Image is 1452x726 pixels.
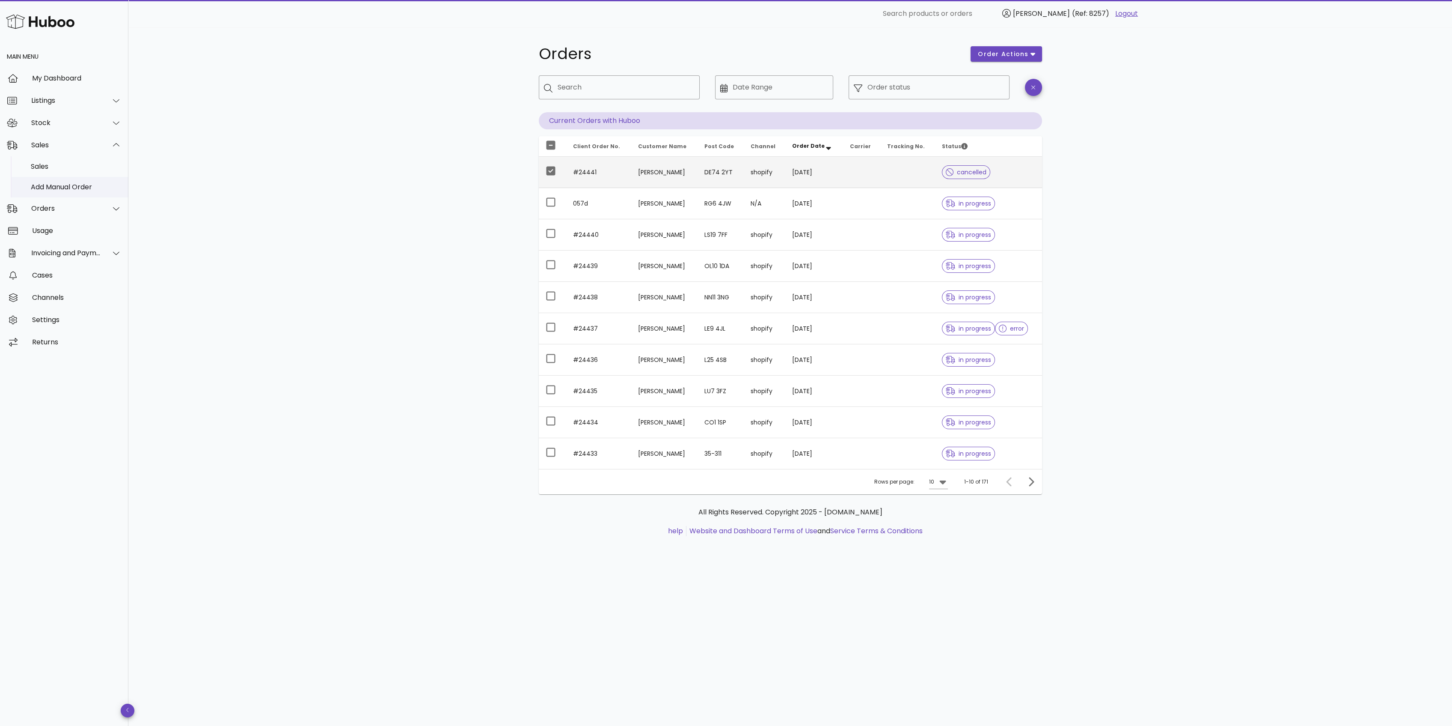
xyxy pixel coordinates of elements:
[31,141,101,149] div: Sales
[785,282,843,313] td: [DATE]
[751,143,775,150] span: Channel
[744,344,785,376] td: shopify
[880,136,935,157] th: Tracking No.
[946,388,991,394] span: in progress
[785,157,843,188] td: [DATE]
[698,251,744,282] td: OL10 1DA
[785,219,843,251] td: [DATE]
[698,407,744,438] td: CO1 1SP
[830,526,923,536] a: Service Terms & Conditions
[946,169,986,175] span: cancelled
[946,200,991,206] span: in progress
[744,157,785,188] td: shopify
[566,157,631,188] td: #24441
[942,143,968,150] span: Status
[698,344,744,376] td: L25 4SB
[977,50,1029,59] span: order actions
[887,143,925,150] span: Tracking No.
[539,112,1042,129] p: Current Orders with Huboo
[785,136,843,157] th: Order Date: Sorted descending. Activate to remove sorting.
[631,438,698,469] td: [PERSON_NAME]
[689,526,817,536] a: Website and Dashboard Terms of Use
[698,376,744,407] td: LU7 3FZ
[6,12,74,31] img: Huboo Logo
[946,357,991,363] span: in progress
[32,338,122,346] div: Returns
[971,46,1042,62] button: order actions
[631,282,698,313] td: [PERSON_NAME]
[631,313,698,344] td: [PERSON_NAME]
[631,136,698,157] th: Customer Name
[698,219,744,251] td: LS19 7FF
[946,419,991,425] span: in progress
[631,188,698,219] td: [PERSON_NAME]
[946,263,991,269] span: in progress
[946,451,991,457] span: in progress
[631,157,698,188] td: [PERSON_NAME]
[744,188,785,219] td: N/A
[1013,9,1070,18] span: [PERSON_NAME]
[566,344,631,376] td: #24436
[843,136,880,157] th: Carrier
[698,438,744,469] td: 35-311
[744,282,785,313] td: shopify
[686,526,923,536] li: and
[744,313,785,344] td: shopify
[744,219,785,251] td: shopify
[1023,474,1039,490] button: Next page
[999,326,1024,332] span: error
[668,526,683,536] a: help
[32,227,122,235] div: Usage
[31,183,122,191] div: Add Manual Order
[32,293,122,302] div: Channels
[792,142,825,149] span: Order Date
[32,271,122,279] div: Cases
[946,326,991,332] span: in progress
[631,251,698,282] td: [PERSON_NAME]
[929,475,948,489] div: 10Rows per page:
[785,188,843,219] td: [DATE]
[935,136,1042,157] th: Status
[744,251,785,282] td: shopify
[573,143,620,150] span: Client Order No.
[566,376,631,407] td: #24435
[785,376,843,407] td: [DATE]
[566,188,631,219] td: 057d
[874,469,948,494] div: Rows per page:
[546,507,1035,517] p: All Rights Reserved. Copyright 2025 - [DOMAIN_NAME]
[566,136,631,157] th: Client Order No.
[539,46,961,62] h1: Orders
[698,157,744,188] td: DE74 2YT
[31,162,122,170] div: Sales
[31,96,101,105] div: Listings
[32,74,122,82] div: My Dashboard
[698,282,744,313] td: NN11 3NG
[744,438,785,469] td: shopify
[566,407,631,438] td: #24434
[31,249,101,257] div: Invoicing and Payments
[785,438,843,469] td: [DATE]
[1072,9,1109,18] span: (Ref: 8257)
[850,143,871,150] span: Carrier
[929,478,934,486] div: 10
[566,251,631,282] td: #24439
[946,232,991,238] span: in progress
[631,407,698,438] td: [PERSON_NAME]
[31,204,101,212] div: Orders
[566,219,631,251] td: #24440
[566,282,631,313] td: #24438
[964,478,988,486] div: 1-10 of 171
[744,136,785,157] th: Channel
[698,313,744,344] td: LE9 4JL
[631,344,698,376] td: [PERSON_NAME]
[32,316,122,324] div: Settings
[566,438,631,469] td: #24433
[946,294,991,300] span: in progress
[744,376,785,407] td: shopify
[785,251,843,282] td: [DATE]
[31,119,101,127] div: Stock
[1115,9,1138,19] a: Logout
[785,344,843,376] td: [DATE]
[785,313,843,344] td: [DATE]
[785,407,843,438] td: [DATE]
